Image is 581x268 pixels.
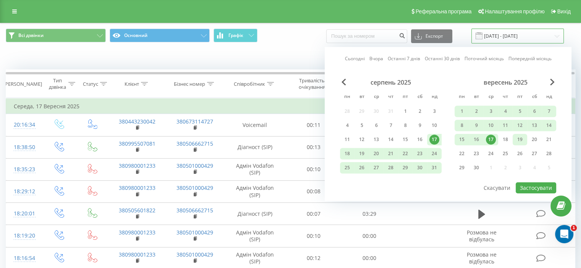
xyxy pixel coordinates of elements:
[469,148,484,159] div: вт 23 вер 2025 р.
[457,106,467,116] div: 1
[469,120,484,131] div: вт 9 вер 2025 р.
[485,91,497,103] abbr: середа
[214,29,257,42] button: Графік
[529,135,539,144] div: 20
[14,162,34,177] div: 18:35:23
[486,135,496,144] div: 17
[429,149,439,159] div: 24
[542,120,556,131] div: нд 14 вер 2025 р.
[455,162,469,173] div: пн 29 вер 2025 р.
[413,162,427,173] div: сб 30 серп 2025 р.
[369,120,384,131] div: ср 6 серп 2025 р.
[341,79,346,85] span: Previous Month
[529,106,539,116] div: 6
[340,134,354,145] div: пн 11 серп 2025 р.
[340,148,354,159] div: пн 18 серп 2025 р.
[500,106,510,116] div: 4
[456,91,468,103] abbr: понеділок
[514,91,526,103] abbr: п’ятниця
[508,55,552,63] a: Попередній місяць
[500,120,510,130] div: 11
[224,180,286,202] td: Адмін Vodafon (SIP)
[293,77,331,90] div: Тривалість очікування
[371,135,381,144] div: 13
[224,225,286,247] td: Адмін Vodafon (SIP)
[529,149,539,159] div: 27
[354,120,369,131] div: вт 5 серп 2025 р.
[14,251,34,266] div: 18:16:54
[384,162,398,173] div: чт 28 серп 2025 р.
[14,206,34,221] div: 18:20:01
[415,106,425,116] div: 2
[398,106,413,117] div: пт 1 серп 2025 р.
[550,79,555,85] span: Next Month
[386,149,396,159] div: 21
[398,162,413,173] div: пт 29 серп 2025 р.
[542,148,556,159] div: нд 28 вер 2025 р.
[354,148,369,159] div: вт 19 серп 2025 р.
[18,32,44,39] span: Всі дзвінки
[286,136,341,158] td: 00:13
[371,91,382,103] abbr: середа
[3,81,42,87] div: [PERSON_NAME]
[386,135,396,144] div: 14
[484,134,498,145] div: ср 17 вер 2025 р.
[286,203,341,225] td: 00:07
[544,106,554,116] div: 7
[464,55,504,63] a: Поточний місяць
[48,77,66,90] div: Тип дзвінка
[527,106,542,117] div: сб 6 вер 2025 р.
[415,163,425,173] div: 30
[413,134,427,145] div: сб 16 серп 2025 р.
[484,120,498,131] div: ср 10 вер 2025 р.
[326,29,407,43] input: Пошук за номером
[176,207,213,214] a: 380506662715
[369,134,384,145] div: ср 13 серп 2025 р.
[544,149,554,159] div: 28
[176,118,213,125] a: 380673114727
[119,140,155,147] a: 380995507081
[341,91,353,103] abbr: понеділок
[340,120,354,131] div: пн 4 серп 2025 р.
[342,163,352,173] div: 25
[398,120,413,131] div: пт 8 серп 2025 р.
[224,158,286,180] td: Адмін Vodafon (SIP)
[498,134,513,145] div: чт 18 вер 2025 р.
[413,148,427,159] div: сб 23 серп 2025 р.
[455,134,469,145] div: пн 15 вер 2025 р.
[119,162,155,169] a: 380980001233
[354,162,369,173] div: вт 26 серп 2025 р.
[455,106,469,117] div: пн 1 вер 2025 р.
[498,148,513,159] div: чт 25 вер 2025 р.
[400,106,410,116] div: 1
[345,55,365,63] a: Сьогодні
[498,120,513,131] div: чт 11 вер 2025 р.
[486,120,496,130] div: 10
[176,184,213,191] a: 380501000429
[385,91,397,103] abbr: четвер
[357,120,367,130] div: 5
[513,134,527,145] div: пт 19 вер 2025 р.
[369,55,383,63] a: Вчора
[471,91,482,103] abbr: вівторок
[515,149,525,159] div: 26
[471,106,481,116] div: 2
[228,33,243,38] span: Графік
[14,228,34,243] div: 18:19:20
[429,163,439,173] div: 31
[500,135,510,144] div: 18
[471,149,481,159] div: 23
[415,149,425,159] div: 23
[485,8,544,14] span: Налаштування профілю
[543,91,555,103] abbr: неділя
[455,79,556,86] div: вересень 2025
[457,163,467,173] div: 29
[513,106,527,117] div: пт 5 вер 2025 р.
[429,120,439,130] div: 10
[354,134,369,145] div: вт 12 серп 2025 р.
[469,134,484,145] div: вт 16 вер 2025 р.
[513,120,527,131] div: пт 12 вер 2025 р.
[527,148,542,159] div: сб 27 вер 2025 р.
[515,135,525,144] div: 19
[529,120,539,130] div: 13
